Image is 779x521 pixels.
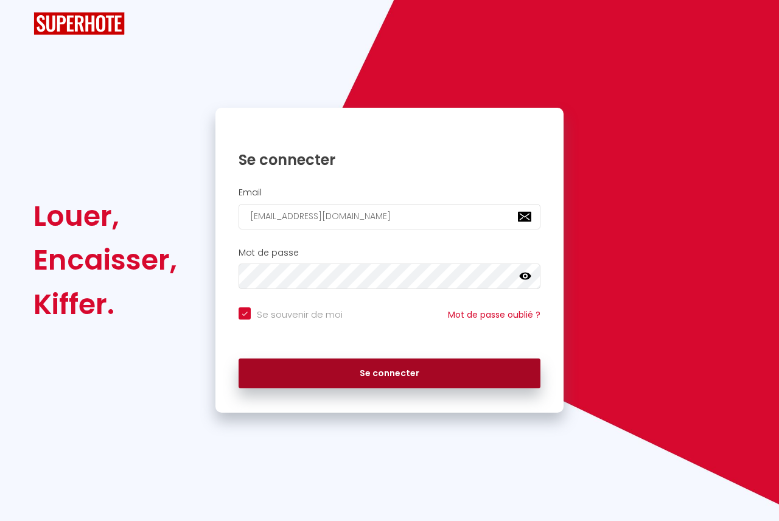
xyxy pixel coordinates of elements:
[33,282,177,326] div: Kiffer.
[239,358,540,389] button: Se connecter
[239,204,540,229] input: Ton Email
[239,187,540,198] h2: Email
[239,150,540,169] h1: Se connecter
[239,248,540,258] h2: Mot de passe
[448,309,540,321] a: Mot de passe oublié ?
[33,194,177,238] div: Louer,
[33,12,125,35] img: SuperHote logo
[33,238,177,282] div: Encaisser,
[10,5,46,41] button: Ouvrir le widget de chat LiveChat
